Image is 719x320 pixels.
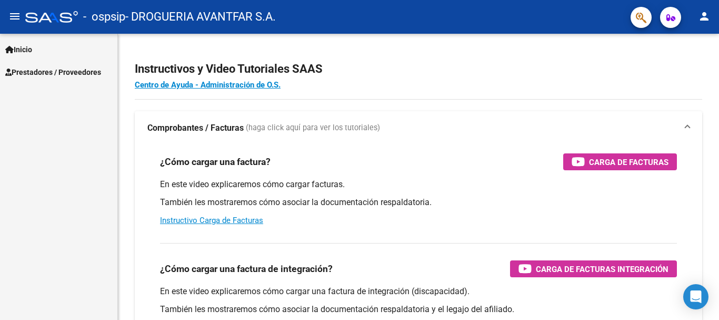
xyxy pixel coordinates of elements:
button: Carga de Facturas [563,153,677,170]
p: También les mostraremos cómo asociar la documentación respaldatoria. [160,197,677,208]
mat-icon: person [698,10,711,23]
p: En este video explicaremos cómo cargar una factura de integración (discapacidad). [160,286,677,297]
span: Carga de Facturas [589,156,668,169]
p: En este video explicaremos cómo cargar facturas. [160,179,677,190]
h3: ¿Cómo cargar una factura de integración? [160,261,333,276]
span: Prestadores / Proveedores [5,66,101,78]
mat-expansion-panel-header: Comprobantes / Facturas (haga click aquí para ver los tutoriales) [135,111,702,145]
mat-icon: menu [8,10,21,23]
span: Inicio [5,44,32,55]
button: Carga de Facturas Integración [510,260,677,277]
a: Centro de Ayuda - Administración de O.S. [135,80,281,90]
strong: Comprobantes / Facturas [147,122,244,134]
span: - ospsip [83,5,125,28]
h2: Instructivos y Video Tutoriales SAAS [135,59,702,79]
div: Open Intercom Messenger [683,284,708,309]
p: También les mostraremos cómo asociar la documentación respaldatoria y el legajo del afiliado. [160,304,677,315]
h3: ¿Cómo cargar una factura? [160,154,271,169]
span: Carga de Facturas Integración [536,263,668,276]
span: - DROGUERIA AVANTFAR S.A. [125,5,276,28]
a: Instructivo Carga de Facturas [160,216,263,225]
span: (haga click aquí para ver los tutoriales) [246,122,380,134]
